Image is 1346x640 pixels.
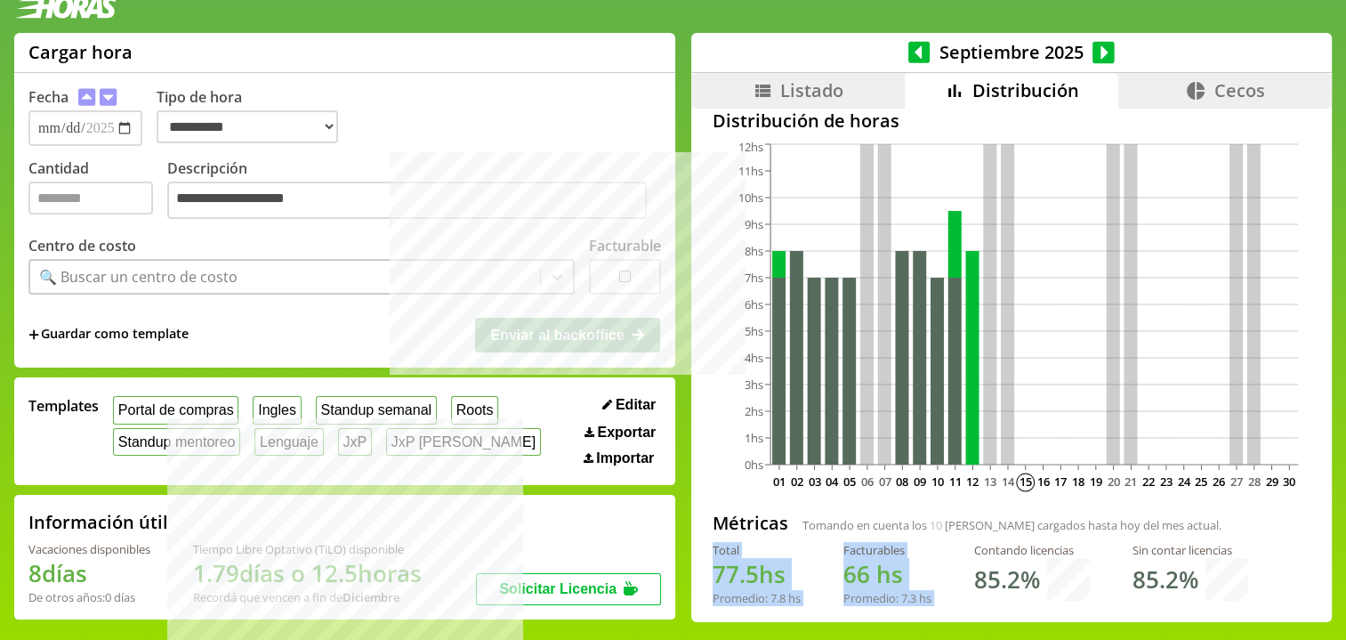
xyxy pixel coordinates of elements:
[596,450,654,466] span: Importar
[579,424,661,442] button: Exportar
[745,403,763,419] tspan: 2hs
[28,182,153,215] input: Cantidad
[1019,474,1031,490] text: 15
[974,542,1090,558] div: Contando licencias
[254,428,323,456] button: Lenguaje
[157,110,338,143] select: Tipo de hora
[745,457,763,473] tspan: 0hs
[1132,563,1198,595] h1: 85.2 %
[167,158,661,223] label: Descripción
[1247,474,1260,490] text: 28
[28,541,150,557] div: Vacaciones disponibles
[1213,78,1264,102] span: Cecos
[745,430,763,446] tspan: 1hs
[843,474,856,490] text: 05
[860,474,873,490] text: 06
[738,140,763,156] tspan: 12hs
[1072,474,1084,490] text: 18
[984,474,996,490] text: 13
[745,350,763,366] tspan: 4hs
[113,396,238,424] button: Portal de compras
[972,78,1079,102] span: Distribución
[745,296,763,312] tspan: 6hs
[1160,474,1173,490] text: 23
[386,428,541,456] button: JxP [PERSON_NAME]
[773,474,786,490] text: 01
[745,323,763,339] tspan: 5hs
[1177,474,1190,490] text: 24
[616,397,656,413] span: Editar
[1054,474,1067,490] text: 17
[713,511,788,535] h2: Métricas
[966,474,979,490] text: 12
[1230,474,1243,490] text: 27
[713,590,801,606] div: Promedio: hs
[1124,474,1137,490] text: 21
[1089,474,1101,490] text: 19
[790,474,802,490] text: 02
[28,158,167,223] label: Cantidad
[843,558,931,590] h1: hs
[28,236,136,255] label: Centro de costo
[28,510,168,534] h2: Información útil
[843,542,931,558] div: Facturables
[1002,474,1015,490] text: 14
[930,517,942,533] span: 10
[826,474,839,490] text: 04
[1213,474,1225,490] text: 26
[193,541,422,557] div: Tiempo Libre Optativo (TiLO) disponible
[896,474,908,490] text: 08
[597,396,661,414] button: Editar
[476,573,661,605] button: Solicitar Licencia
[738,190,763,206] tspan: 10hs
[1107,474,1119,490] text: 20
[28,325,189,344] span: +Guardar como template
[28,325,39,344] span: +
[931,474,944,490] text: 10
[713,542,801,558] div: Total
[843,590,931,606] div: Promedio: hs
[878,474,891,490] text: 07
[28,87,69,107] label: Fecha
[39,267,238,287] div: 🔍 Buscar un centro de costo
[1132,542,1248,558] div: Sin contar licencias
[901,590,916,606] span: 7.3
[745,270,763,286] tspan: 7hs
[28,40,133,64] h1: Cargar hora
[914,474,926,490] text: 09
[1265,474,1277,490] text: 29
[193,557,422,589] h1: 1.79 días o 12.5 horas
[745,243,763,259] tspan: 8hs
[713,109,1310,133] h2: Distribución de horas
[1283,474,1295,490] text: 30
[738,163,763,179] tspan: 11hs
[28,396,99,416] span: Templates
[167,182,647,219] textarea: Descripción
[343,589,399,605] b: Diciembre
[948,474,961,490] text: 11
[113,428,240,456] button: Standup mentoreo
[597,425,656,441] span: Exportar
[193,589,422,605] div: Recordá que vencen a fin de
[930,40,1092,64] span: Septiembre 2025
[451,396,498,424] button: Roots
[157,87,352,146] label: Tipo de hora
[808,474,820,490] text: 03
[1142,474,1155,490] text: 22
[499,581,617,596] span: Solicitar Licencia
[843,558,870,590] span: 66
[780,78,843,102] span: Listado
[802,517,1221,533] span: Tomando en cuenta los [PERSON_NAME] cargados hasta hoy del mes actual.
[745,377,763,393] tspan: 3hs
[589,236,661,255] label: Facturable
[316,396,437,424] button: Standup semanal
[745,216,763,232] tspan: 9hs
[974,563,1040,595] h1: 85.2 %
[28,589,150,605] div: De otros años: 0 días
[713,558,759,590] span: 77.5
[1036,474,1049,490] text: 16
[1195,474,1207,490] text: 25
[338,428,372,456] button: JxP
[28,557,150,589] h1: 8 días
[713,558,801,590] h1: hs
